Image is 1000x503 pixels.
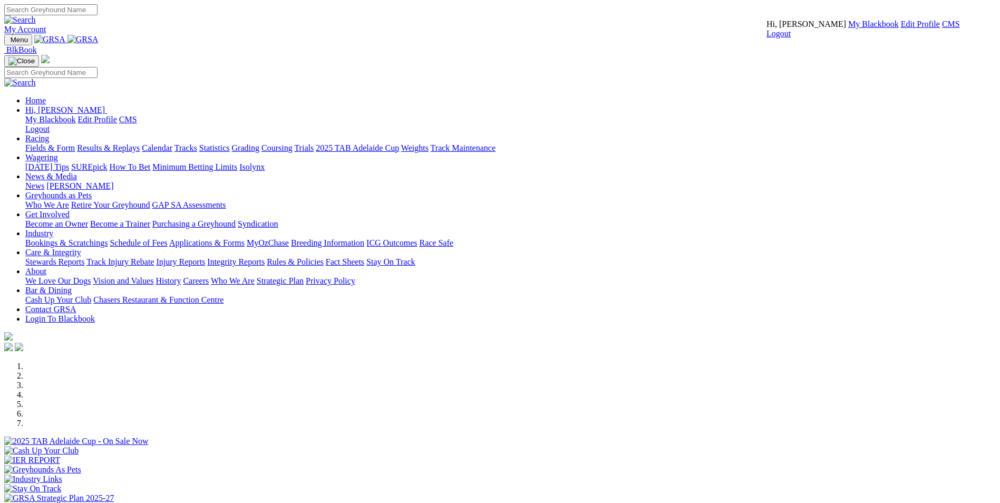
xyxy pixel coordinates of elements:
[25,143,75,152] a: Fields & Form
[25,105,107,114] a: Hi, [PERSON_NAME]
[25,276,91,285] a: We Love Our Dogs
[25,267,46,276] a: About
[25,295,996,305] div: Bar & Dining
[25,96,46,105] a: Home
[401,143,429,152] a: Weights
[4,34,32,45] button: Toggle navigation
[25,181,44,190] a: News
[142,143,172,152] a: Calendar
[90,219,150,228] a: Become a Trainer
[766,20,960,38] div: My Account
[78,115,117,124] a: Edit Profile
[6,45,37,54] span: BlkBook
[25,181,996,191] div: News & Media
[366,257,415,266] a: Stay On Track
[4,55,39,67] button: Toggle navigation
[25,238,996,248] div: Industry
[15,343,23,351] img: twitter.svg
[238,219,278,228] a: Syndication
[46,181,113,190] a: [PERSON_NAME]
[766,29,791,38] a: Logout
[942,20,960,28] a: CMS
[25,257,84,266] a: Stewards Reports
[4,343,13,351] img: facebook.svg
[25,286,72,295] a: Bar & Dining
[4,67,98,78] input: Search
[4,332,13,341] img: logo-grsa-white.png
[41,55,50,63] img: logo-grsa-white.png
[766,20,846,28] span: Hi, [PERSON_NAME]
[211,276,255,285] a: Who We Are
[25,219,996,229] div: Get Involved
[25,105,105,114] span: Hi, [PERSON_NAME]
[4,484,61,494] img: Stay On Track
[4,437,149,446] img: 2025 TAB Adelaide Cup - On Sale Now
[25,134,49,143] a: Racing
[71,162,107,171] a: SUREpick
[25,219,88,228] a: Become an Owner
[169,238,245,247] a: Applications & Forms
[232,143,259,152] a: Grading
[174,143,197,152] a: Tracks
[247,238,289,247] a: MyOzChase
[93,276,153,285] a: Vision and Values
[419,238,453,247] a: Race Safe
[25,305,76,314] a: Contact GRSA
[4,456,60,465] img: IER REPORT
[257,276,304,285] a: Strategic Plan
[901,20,940,28] a: Edit Profile
[152,200,226,209] a: GAP SA Assessments
[152,162,237,171] a: Minimum Betting Limits
[25,162,69,171] a: [DATE] Tips
[267,257,324,266] a: Rules & Policies
[25,124,50,133] a: Logout
[8,57,35,65] img: Close
[86,257,154,266] a: Track Injury Rebate
[4,4,98,15] input: Search
[25,162,996,172] div: Wagering
[291,238,364,247] a: Breeding Information
[4,475,62,484] img: Industry Links
[25,276,996,286] div: About
[431,143,496,152] a: Track Maintenance
[152,219,236,228] a: Purchasing a Greyhound
[316,143,399,152] a: 2025 TAB Adelaide Cup
[199,143,230,152] a: Statistics
[848,20,899,28] a: My Blackbook
[4,465,81,475] img: Greyhounds As Pets
[4,494,114,503] img: GRSA Strategic Plan 2025-27
[239,162,265,171] a: Isolynx
[25,172,77,181] a: News & Media
[156,257,205,266] a: Injury Reports
[183,276,209,285] a: Careers
[25,143,996,153] div: Racing
[25,257,996,267] div: Care & Integrity
[156,276,181,285] a: History
[11,36,28,44] span: Menu
[25,314,95,323] a: Login To Blackbook
[110,238,167,247] a: Schedule of Fees
[366,238,417,247] a: ICG Outcomes
[25,200,69,209] a: Who We Are
[93,295,224,304] a: Chasers Restaurant & Function Centre
[25,115,996,134] div: Hi, [PERSON_NAME]
[25,153,58,162] a: Wagering
[71,200,150,209] a: Retire Your Greyhound
[25,295,91,304] a: Cash Up Your Club
[25,191,92,200] a: Greyhounds as Pets
[4,78,36,88] img: Search
[25,238,108,247] a: Bookings & Scratchings
[34,35,65,44] img: GRSA
[294,143,314,152] a: Trials
[261,143,293,152] a: Coursing
[25,229,53,238] a: Industry
[4,25,46,34] a: My Account
[67,35,99,44] img: GRSA
[25,210,70,219] a: Get Involved
[4,15,36,25] img: Search
[4,45,37,54] a: BlkBook
[119,115,137,124] a: CMS
[326,257,364,266] a: Fact Sheets
[207,257,265,266] a: Integrity Reports
[25,248,81,257] a: Care & Integrity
